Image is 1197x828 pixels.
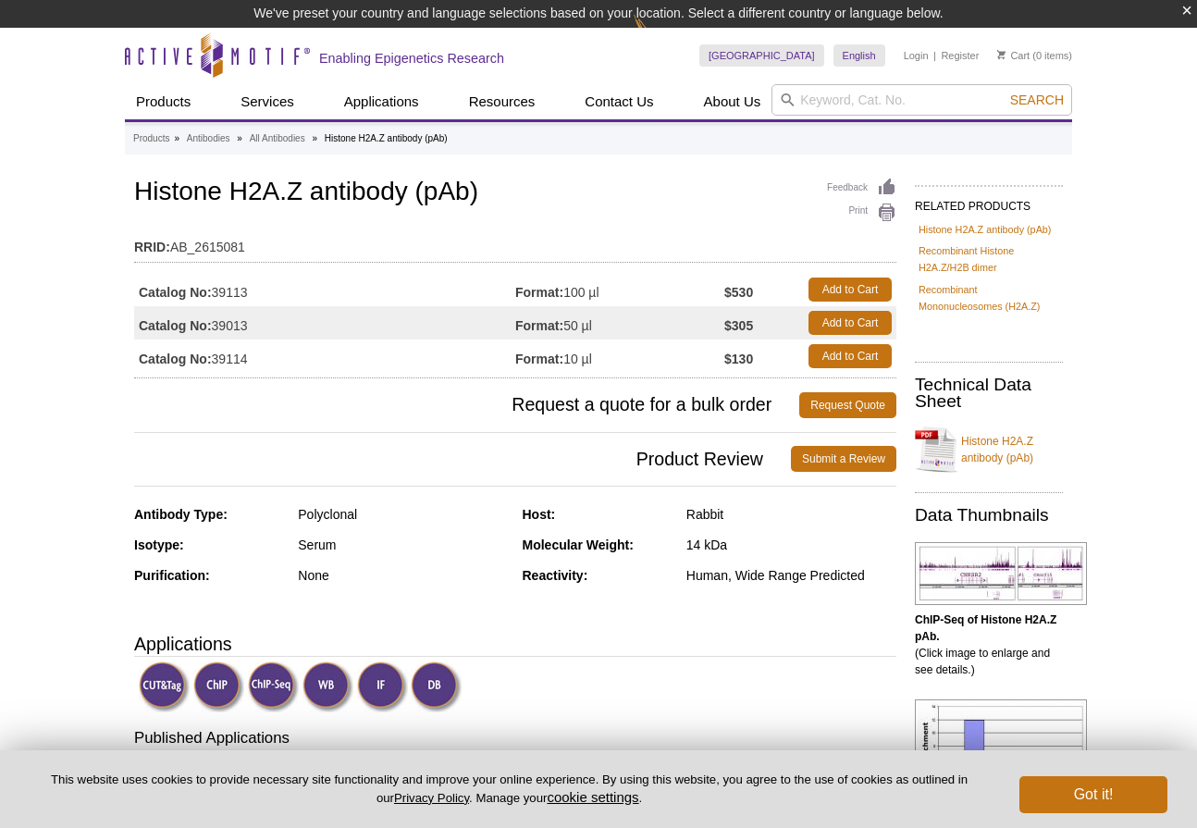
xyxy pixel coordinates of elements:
[319,50,504,67] h2: Enabling Epigenetics Research
[134,568,210,583] strong: Purification:
[302,661,353,712] img: Western Blot Validated
[808,278,892,302] a: Add to Cart
[134,228,896,257] td: AB_2615081
[915,507,1063,524] h2: Data Thumbnails
[187,130,230,147] a: Antibodies
[915,377,1063,410] h2: Technical Data Sheet
[333,84,430,119] a: Applications
[915,542,1087,605] img: Histone H2A.Z antibody (pAb) tested by ChIP-Seq.
[919,242,1059,276] a: Recombinant Histone H2A.Z/H2B dimer
[139,317,212,334] strong: Catalog No:
[357,661,408,712] img: Immunofluorescence Validated
[997,49,1030,62] a: Cart
[919,221,1051,238] a: Histone H2A.Z antibody (pAb)
[1010,93,1064,107] span: Search
[515,306,724,340] td: 50 µl
[904,49,929,62] a: Login
[133,130,169,147] a: Products
[229,84,305,119] a: Services
[1005,92,1069,108] button: Search
[193,661,244,712] img: ChIP Validated
[248,661,299,712] img: ChIP-Seq Validated
[915,699,1087,815] img: Histone H2A.Z antibody (pAb) tested by ChIP.
[394,791,469,805] a: Privacy Policy
[30,772,989,807] p: This website uses cookies to provide necessary site functionality and improve your online experie...
[699,44,824,67] a: [GEOGRAPHIC_DATA]
[827,203,896,223] a: Print
[134,239,170,255] strong: RRID:
[139,284,212,301] strong: Catalog No:
[134,306,515,340] td: 39013
[997,50,1006,59] img: Your Cart
[134,446,791,472] span: Product Review
[515,317,563,334] strong: Format:
[724,317,753,334] strong: $305
[250,130,305,147] a: All Antibodies
[312,133,317,143] li: »
[915,612,1063,678] p: (Click image to enlarge and see details.)
[724,351,753,367] strong: $130
[134,340,515,373] td: 39114
[174,133,179,143] li: »
[298,506,508,523] div: Polyclonal
[686,506,896,523] div: Rabbit
[693,84,772,119] a: About Us
[915,422,1063,477] a: Histone H2A.Z antibody (pAb)
[411,661,462,712] img: Dot Blot Validated
[134,538,184,552] strong: Isotype:
[125,84,202,119] a: Products
[997,44,1072,67] li: (0 items)
[833,44,885,67] a: English
[523,507,556,522] strong: Host:
[139,661,190,712] img: CUT&Tag Validated
[515,340,724,373] td: 10 µl
[547,789,638,805] button: cookie settings
[933,44,936,67] li: |
[515,273,724,306] td: 100 µl
[134,273,515,306] td: 39113
[134,630,896,658] h3: Applications
[139,351,212,367] strong: Catalog No:
[515,351,563,367] strong: Format:
[808,311,892,335] a: Add to Cart
[799,392,896,418] a: Request Quote
[686,537,896,553] div: 14 kDa
[134,392,799,418] span: Request a quote for a bulk order
[237,133,242,143] li: »
[808,344,892,368] a: Add to Cart
[771,84,1072,116] input: Keyword, Cat. No.
[298,567,508,584] div: None
[827,178,896,198] a: Feedback
[325,133,448,143] li: Histone H2A.Z antibody (pAb)
[298,537,508,553] div: Serum
[458,84,547,119] a: Resources
[523,568,588,583] strong: Reactivity:
[134,178,896,209] h1: Histone H2A.Z antibody (pAb)
[134,507,228,522] strong: Antibody Type:
[515,284,563,301] strong: Format:
[941,49,979,62] a: Register
[134,727,896,753] h3: Published Applications
[919,281,1059,315] a: Recombinant Mononucleosomes (H2A.Z)
[634,14,683,57] img: Change Here
[724,284,753,301] strong: $530
[915,613,1056,643] b: ChIP-Seq of Histone H2A.Z pAb.
[686,567,896,584] div: Human, Wide Range Predicted
[791,446,896,472] a: Submit a Review
[915,185,1063,218] h2: RELATED PRODUCTS
[523,538,634,552] strong: Molecular Weight:
[574,84,664,119] a: Contact Us
[1019,776,1167,813] button: Got it!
